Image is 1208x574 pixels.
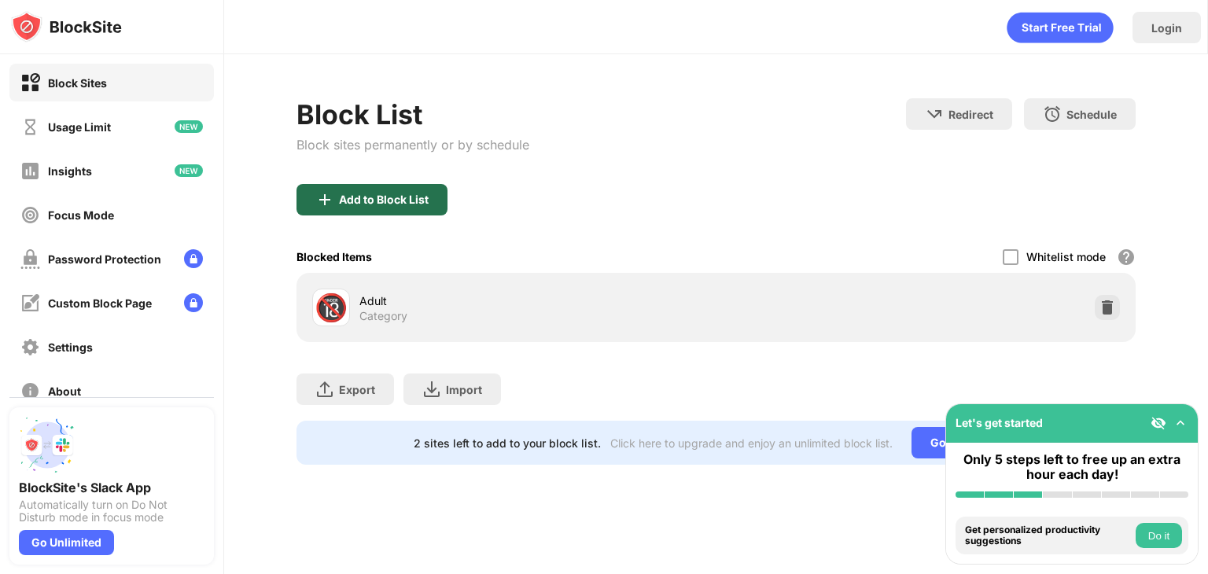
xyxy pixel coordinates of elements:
div: Block sites permanently or by schedule [296,137,529,153]
div: Category [359,309,407,323]
div: Custom Block Page [48,296,152,310]
div: Settings [48,340,93,354]
button: Do it [1136,523,1182,548]
div: 🔞 [315,292,348,324]
div: Import [446,383,482,396]
img: insights-off.svg [20,161,40,181]
div: 2 sites left to add to your block list. [414,436,601,450]
div: animation [1007,12,1114,43]
img: push-slack.svg [19,417,75,473]
img: eye-not-visible.svg [1151,415,1166,431]
img: time-usage-off.svg [20,117,40,137]
div: Get personalized productivity suggestions [965,524,1132,547]
div: Click here to upgrade and enjoy an unlimited block list. [610,436,893,450]
div: Password Protection [48,252,161,266]
img: about-off.svg [20,381,40,401]
div: Schedule [1066,108,1117,121]
div: Only 5 steps left to free up an extra hour each day! [956,452,1188,482]
img: customize-block-page-off.svg [20,293,40,313]
img: block-on.svg [20,73,40,93]
div: Block List [296,98,529,131]
div: Blocked Items [296,250,372,263]
div: Insights [48,164,92,178]
div: Go Unlimited [912,427,1019,458]
img: password-protection-off.svg [20,249,40,269]
div: BlockSite's Slack App [19,480,204,495]
img: new-icon.svg [175,164,203,177]
div: Login [1151,21,1182,35]
img: lock-menu.svg [184,249,203,268]
img: settings-off.svg [20,337,40,357]
img: logo-blocksite.svg [11,11,122,42]
img: focus-off.svg [20,205,40,225]
div: Whitelist mode [1026,250,1106,263]
div: Focus Mode [48,208,114,222]
div: About [48,385,81,398]
div: Block Sites [48,76,107,90]
img: lock-menu.svg [184,293,203,312]
img: omni-setup-toggle.svg [1173,415,1188,431]
div: Automatically turn on Do Not Disturb mode in focus mode [19,499,204,524]
div: Redirect [948,108,993,121]
div: Adult [359,293,716,309]
div: Let's get started [956,416,1043,429]
div: Add to Block List [339,193,429,206]
img: new-icon.svg [175,120,203,133]
div: Usage Limit [48,120,111,134]
div: Go Unlimited [19,530,114,555]
div: Export [339,383,375,396]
